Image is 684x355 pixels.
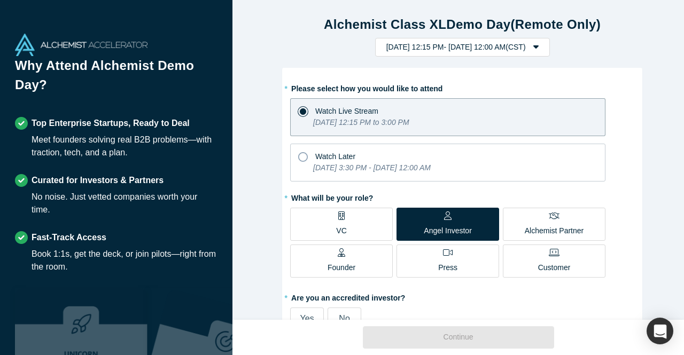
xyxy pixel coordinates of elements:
i: [DATE] 3:30 PM - [DATE] 12:00 AM [313,163,431,172]
span: Yes [300,314,314,323]
span: Watch Live Stream [315,107,378,115]
p: VC [336,225,346,236]
p: Founder [328,262,355,273]
p: Customer [538,262,571,273]
div: Book 1:1s, get the deck, or join pilots—right from the room. [32,248,217,273]
div: Meet founders solving real B2B problems—with traction, tech, and a plan. [32,133,217,159]
h1: Why Attend Alchemist Demo Day? [15,56,217,102]
i: [DATE] 12:15 PM to 3:00 PM [313,118,409,127]
span: No [339,314,349,323]
span: Watch Later [315,152,355,161]
strong: Alchemist Class XL Demo Day (Remote Only) [324,17,601,31]
p: Angel Investor [424,225,472,236]
strong: Curated for Investors & Partners [32,176,164,185]
strong: Top Enterprise Startups, Ready to Deal [32,119,190,128]
p: Alchemist Partner [525,225,584,236]
button: [DATE] 12:15 PM- [DATE] 12:00 AM(CST) [375,38,550,57]
img: Alchemist Accelerator Logo [15,34,147,56]
label: Are you an accredited investor? [290,289,634,304]
div: No noise. Just vetted companies worth your time. [32,191,217,216]
label: Please select how you would like to attend [290,80,634,94]
strong: Fast-Track Access [32,233,106,242]
label: What will be your role? [290,189,634,204]
button: Continue [363,326,554,349]
p: Press [438,262,457,273]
